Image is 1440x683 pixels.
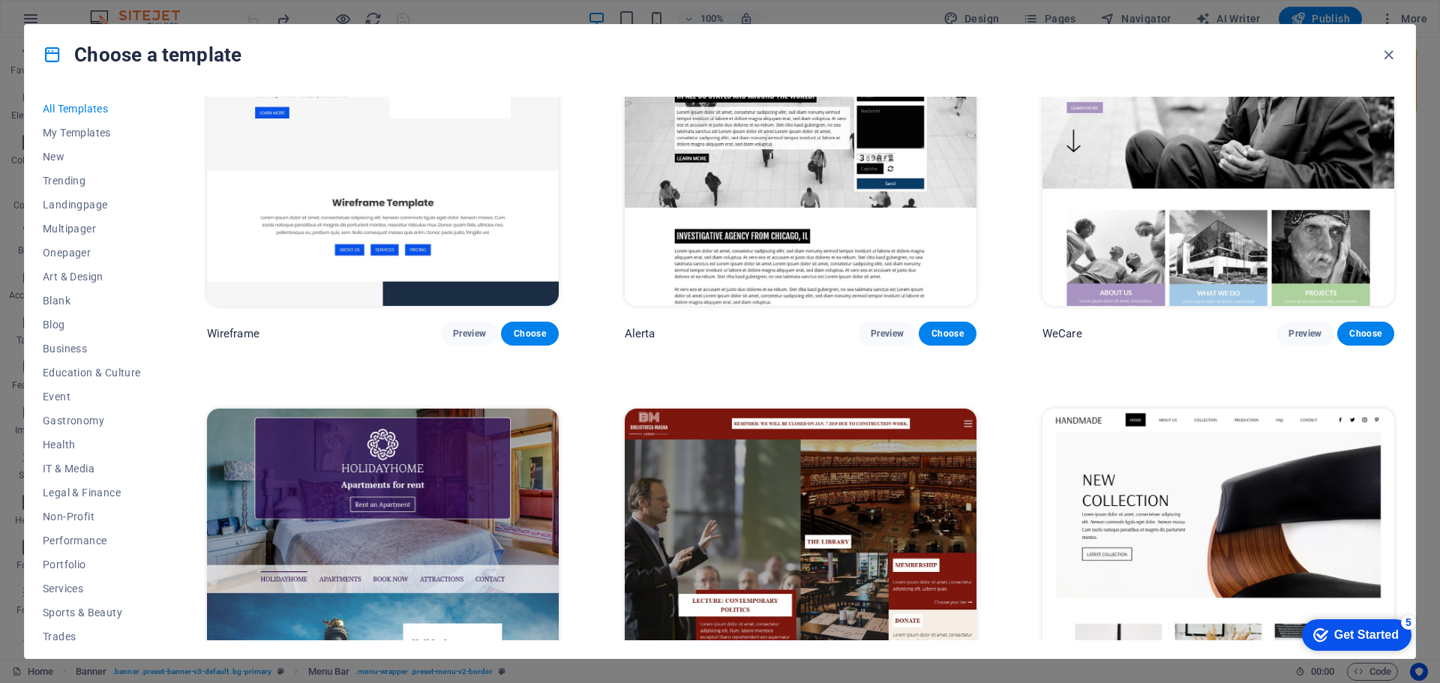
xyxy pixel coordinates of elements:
[1349,328,1382,340] span: Choose
[43,631,141,643] span: Trades
[919,322,976,346] button: Choose
[43,265,141,289] button: Art & Design
[43,559,141,571] span: Portfolio
[43,439,141,451] span: Health
[43,385,141,409] button: Event
[43,457,141,481] button: IT & Media
[43,121,141,145] button: My Templates
[43,199,141,211] span: Landingpage
[43,271,141,283] span: Art & Design
[43,487,141,499] span: Legal & Finance
[43,529,141,553] button: Performance
[43,295,141,307] span: Blank
[625,326,655,341] p: Alerta
[1337,322,1394,346] button: Choose
[931,328,964,340] span: Choose
[43,313,141,337] button: Blog
[43,463,141,475] span: IT & Media
[501,322,558,346] button: Choose
[43,511,141,523] span: Non-Profit
[43,43,241,67] h4: Choose a template
[43,103,141,115] span: All Templates
[43,151,141,163] span: New
[43,145,141,169] button: New
[43,343,141,355] span: Business
[107,3,122,18] div: 5
[43,601,141,625] button: Sports & Beauty
[43,319,141,331] span: Blog
[43,409,141,433] button: Gastronomy
[8,7,118,39] div: Get Started 5 items remaining, 0% complete
[43,433,141,457] button: Health
[43,217,141,241] button: Multipager
[43,97,141,121] button: All Templates
[43,361,141,385] button: Education & Culture
[43,193,141,217] button: Landingpage
[43,175,141,187] span: Trending
[43,583,141,595] span: Services
[441,322,498,346] button: Preview
[43,505,141,529] button: Non-Profit
[1288,328,1321,340] span: Preview
[43,337,141,361] button: Business
[43,367,141,379] span: Education & Culture
[871,328,904,340] span: Preview
[207,326,259,341] p: Wireframe
[1276,322,1333,346] button: Preview
[1042,326,1082,341] p: WeCare
[43,415,141,427] span: Gastronomy
[43,391,141,403] span: Event
[43,535,141,547] span: Performance
[43,553,141,577] button: Portfolio
[43,247,141,259] span: Onepager
[453,328,486,340] span: Preview
[43,241,141,265] button: Onepager
[859,322,916,346] button: Preview
[43,577,141,601] button: Services
[43,607,141,619] span: Sports & Beauty
[513,328,546,340] span: Choose
[43,481,141,505] button: Legal & Finance
[43,169,141,193] button: Trending
[43,289,141,313] button: Blank
[40,16,105,30] div: Get Started
[43,223,141,235] span: Multipager
[43,127,141,139] span: My Templates
[43,625,141,649] button: Trades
